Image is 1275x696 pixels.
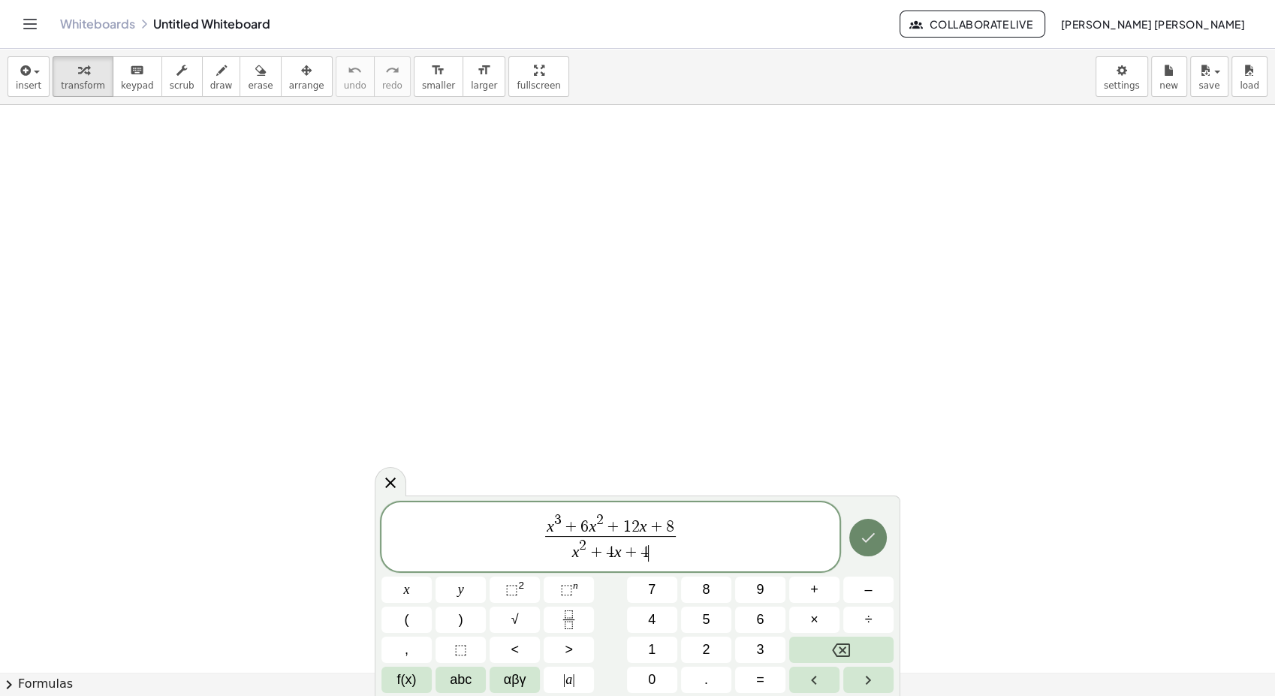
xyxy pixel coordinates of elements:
button: settings [1096,56,1148,97]
button: draw [202,56,241,97]
span: × [810,610,818,630]
span: 2 [579,538,586,553]
span: ) [459,610,463,630]
span: save [1198,80,1219,91]
i: redo [385,62,399,80]
span: + [810,580,818,600]
span: ( [405,610,409,630]
span: insert [16,80,41,91]
span: load [1240,80,1259,91]
span: abc [450,670,472,690]
span: transform [61,80,105,91]
button: Right arrow [843,667,894,693]
button: Plus [789,577,839,603]
button: Superscript [544,577,594,603]
button: undoundo [336,56,375,97]
span: – [864,580,872,600]
i: format_size [431,62,445,80]
span: 9 [756,580,764,600]
button: Square root [490,607,540,633]
button: Functions [381,667,432,693]
span: 3 [756,640,764,660]
button: Equals [735,667,785,693]
var: x [547,517,554,535]
button: Less than [490,637,540,663]
button: 5 [681,607,731,633]
span: 4 [606,544,614,561]
span: undo [344,80,366,91]
span: ÷ [865,610,873,630]
span: 4 [648,610,656,630]
button: redoredo [374,56,411,97]
button: y [436,577,486,603]
span: 8 [702,580,710,600]
button: 6 [735,607,785,633]
span: keypad [121,80,154,91]
span: 1 [648,640,656,660]
button: Left arrow [789,667,839,693]
button: 8 [681,577,731,603]
span: + [562,520,581,536]
span: + [647,520,666,536]
button: Backspace [789,637,894,663]
span: arrange [289,80,324,91]
button: format_sizelarger [463,56,505,97]
button: load [1231,56,1267,97]
button: format_sizesmaller [414,56,463,97]
span: fullscreen [517,80,560,91]
span: Collaborate Live [912,17,1032,31]
button: Squared [490,577,540,603]
button: ) [436,607,486,633]
span: scrub [170,80,194,91]
button: [PERSON_NAME] [PERSON_NAME] [1048,11,1257,38]
button: 4 [627,607,677,633]
span: 2 [631,519,640,535]
span: a [563,670,575,690]
button: , [381,637,432,663]
button: Greek alphabet [490,667,540,693]
span: y [458,580,464,600]
span: > [565,640,573,660]
span: ⬚ [505,582,518,597]
span: < [511,640,519,660]
span: redo [382,80,402,91]
span: ​ [648,545,649,562]
sup: 2 [518,580,524,591]
span: + [586,545,606,562]
button: 3 [735,637,785,663]
button: erase [240,56,281,97]
button: Alphabet [436,667,486,693]
span: new [1159,80,1178,91]
sup: n [573,580,578,591]
span: settings [1104,80,1140,91]
span: 8 [666,519,674,535]
button: 9 [735,577,785,603]
button: 0 [627,667,677,693]
var: x [589,517,596,535]
span: 1 [623,519,631,535]
span: ⬚ [454,640,467,660]
span: draw [210,80,233,91]
span: . [704,670,708,690]
a: Whiteboards [60,17,135,32]
button: arrange [281,56,333,97]
i: undo [348,62,362,80]
span: 7 [648,580,656,600]
button: Greater than [544,637,594,663]
button: 7 [627,577,677,603]
span: , [405,640,408,660]
button: Toggle navigation [18,12,42,36]
button: Divide [843,607,894,633]
button: 1 [627,637,677,663]
span: 3 [554,513,562,527]
span: smaller [422,80,455,91]
span: x [404,580,410,600]
span: αβγ [504,670,526,690]
button: Absolute value [544,667,594,693]
span: + [604,520,623,536]
span: 4 [641,544,649,561]
button: Minus [843,577,894,603]
span: √ [511,610,519,630]
span: 0 [648,670,656,690]
button: new [1151,56,1187,97]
